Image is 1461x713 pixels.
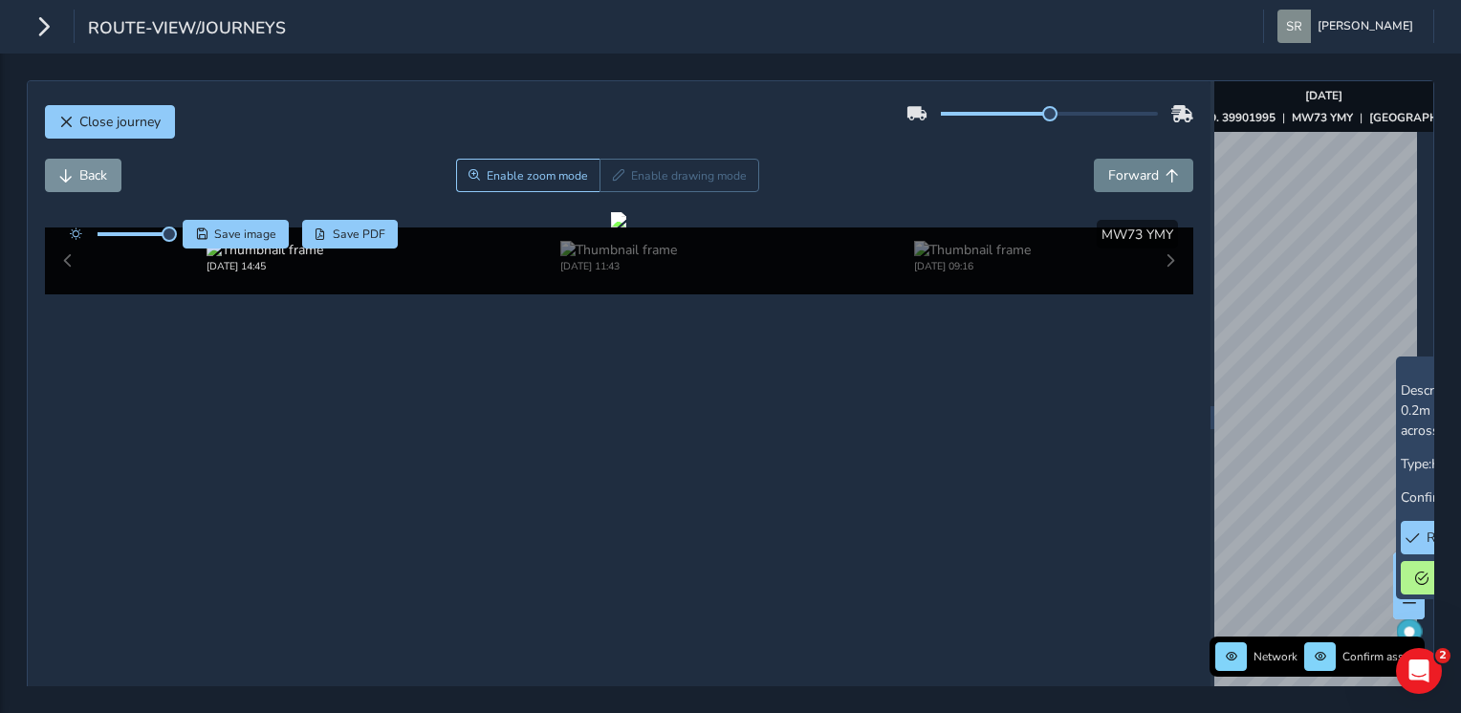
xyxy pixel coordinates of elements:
[183,220,289,248] button: Save
[1277,10,1311,43] img: diamond-layout
[1159,110,1276,125] strong: ASSET NO. 39901995
[79,113,161,131] span: Close journey
[88,16,286,43] span: route-view/journeys
[456,159,600,192] button: Zoom
[1292,110,1353,125] strong: MW73 YMY
[45,159,121,192] button: Back
[1108,166,1159,184] span: Forward
[302,220,399,248] button: PDF
[487,168,588,184] span: Enable zoom mode
[914,241,1031,259] img: Thumbnail frame
[207,241,323,259] img: Thumbnail frame
[1342,649,1419,664] span: Confirm assets
[207,259,323,273] div: [DATE] 14:45
[560,259,677,273] div: [DATE] 11:43
[1094,159,1193,192] button: Forward
[1254,649,1297,664] span: Network
[1318,10,1413,43] span: [PERSON_NAME]
[1277,10,1420,43] button: [PERSON_NAME]
[214,227,276,242] span: Save image
[79,166,107,184] span: Back
[560,241,677,259] img: Thumbnail frame
[45,105,175,139] button: Close journey
[1305,88,1342,103] strong: [DATE]
[1396,648,1442,694] iframe: Intercom live chat
[1435,648,1450,663] span: 2
[333,227,385,242] span: Save PDF
[914,259,1031,273] div: [DATE] 09:16
[1101,226,1173,244] span: MW73 YMY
